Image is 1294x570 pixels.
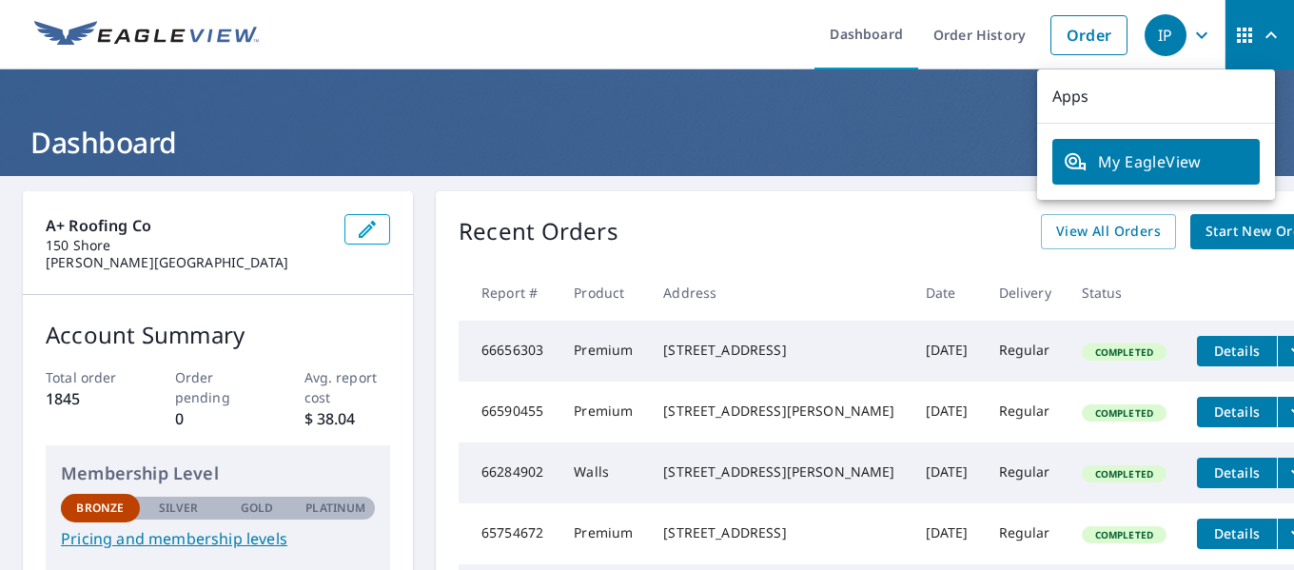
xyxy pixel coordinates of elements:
[1064,150,1248,173] span: My EagleView
[459,214,618,249] p: Recent Orders
[1208,524,1265,542] span: Details
[1041,214,1176,249] a: View All Orders
[984,442,1067,503] td: Regular
[305,500,365,517] p: Platinum
[984,265,1067,321] th: Delivery
[304,367,391,407] p: Avg. report cost
[1197,397,1277,427] button: detailsBtn-66590455
[1084,528,1165,541] span: Completed
[559,382,648,442] td: Premium
[911,382,984,442] td: [DATE]
[984,382,1067,442] td: Regular
[1052,139,1260,185] a: My EagleView
[911,321,984,382] td: [DATE]
[46,214,329,237] p: A+ Roofing Co
[1084,406,1165,420] span: Completed
[46,387,132,410] p: 1845
[46,254,329,271] p: [PERSON_NAME][GEOGRAPHIC_DATA]
[459,265,559,321] th: Report #
[911,442,984,503] td: [DATE]
[459,321,559,382] td: 66656303
[46,318,390,352] p: Account Summary
[34,21,259,49] img: EV Logo
[1056,220,1161,244] span: View All Orders
[663,402,894,421] div: [STREET_ADDRESS][PERSON_NAME]
[46,367,132,387] p: Total order
[984,503,1067,564] td: Regular
[23,123,1271,162] h1: Dashboard
[1067,265,1182,321] th: Status
[663,341,894,360] div: [STREET_ADDRESS]
[1037,69,1275,124] p: Apps
[241,500,273,517] p: Gold
[1145,14,1186,56] div: IP
[1208,403,1265,421] span: Details
[459,503,559,564] td: 65754672
[1197,458,1277,488] button: detailsBtn-66284902
[648,265,910,321] th: Address
[663,462,894,482] div: [STREET_ADDRESS][PERSON_NAME]
[911,265,984,321] th: Date
[1084,345,1165,359] span: Completed
[1197,336,1277,366] button: detailsBtn-66656303
[175,367,262,407] p: Order pending
[1084,467,1165,481] span: Completed
[559,442,648,503] td: Walls
[559,321,648,382] td: Premium
[61,461,375,486] p: Membership Level
[1197,519,1277,549] button: detailsBtn-65754672
[459,382,559,442] td: 66590455
[911,503,984,564] td: [DATE]
[459,442,559,503] td: 66284902
[76,500,124,517] p: Bronze
[1050,15,1127,55] a: Order
[559,503,648,564] td: Premium
[1208,463,1265,482] span: Details
[175,407,262,430] p: 0
[61,527,375,550] a: Pricing and membership levels
[159,500,199,517] p: Silver
[663,523,894,542] div: [STREET_ADDRESS]
[304,407,391,430] p: $ 38.04
[1208,342,1265,360] span: Details
[46,237,329,254] p: 150 Shore
[984,321,1067,382] td: Regular
[559,265,648,321] th: Product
